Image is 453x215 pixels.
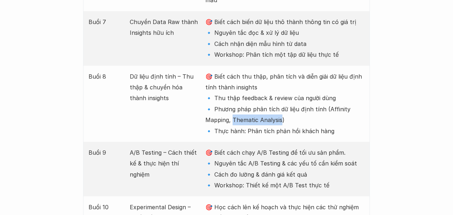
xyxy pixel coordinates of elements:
[205,17,364,60] p: 🎯 Biết cách biến dữ liệu thô thành thông tin có giá trị 🔹 Nguyên tắc đọc & xử lý dữ liệu 🔹 Cách n...
[130,147,198,180] p: A/B Testing – Cách thiết kế & thực hiện thí nghiệm
[89,17,123,27] p: Buổi 7
[89,147,123,158] p: Buổi 9
[89,202,123,212] p: Buổi 10
[205,147,364,191] p: 🎯 Biết cách chạy A/B Testing để tối ưu sản phẩm. 🔹 Nguyên tắc A/B Testing & các yếu tố cần kiểm s...
[130,71,198,104] p: Dữ liệu định tính – Thu thập & chuyển hóa thành insights
[89,71,123,82] p: Buổi 8
[130,17,198,38] p: Chuyển Data Raw thành Insights hữu ích
[205,71,364,136] p: 🎯 Biết cách thu thập, phân tích và diễn giải dữ liệu định tính thành insights 🔹 Thu thập feedback...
